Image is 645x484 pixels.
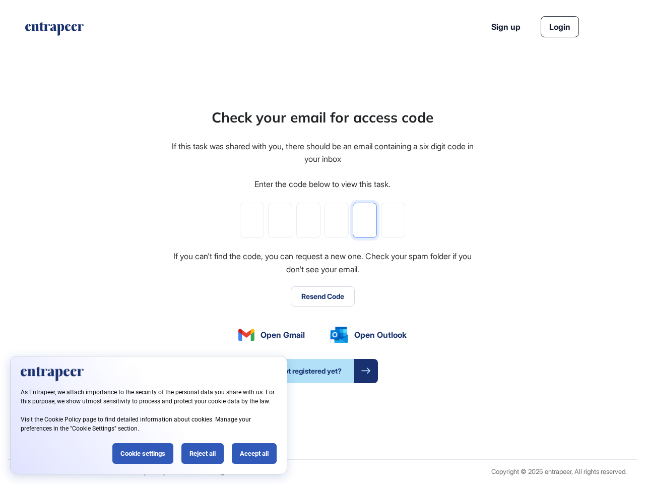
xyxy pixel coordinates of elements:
div: Copyright © 2025 entrapeer, All rights reserved. [491,468,627,475]
span: Open Gmail [261,329,305,341]
span: Open Outlook [354,329,407,341]
button: Resend Code [291,286,355,307]
div: Check your email for access code [212,107,433,128]
div: If this task was shared with you, there should be an email containing a six digit code in your inbox [170,140,475,166]
a: Sign up [491,21,521,33]
div: Enter the code below to view this task. [254,178,391,191]
a: Login [541,16,579,37]
div: If you can't find the code, you can request a new one. Check your spam folder if you don't see yo... [170,250,475,276]
a: entrapeer-logo [24,22,85,39]
a: Open Gmail [238,329,305,341]
span: Not registered yet? [267,359,354,383]
a: Not registered yet? [267,359,378,383]
a: Open Outlook [330,327,407,343]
